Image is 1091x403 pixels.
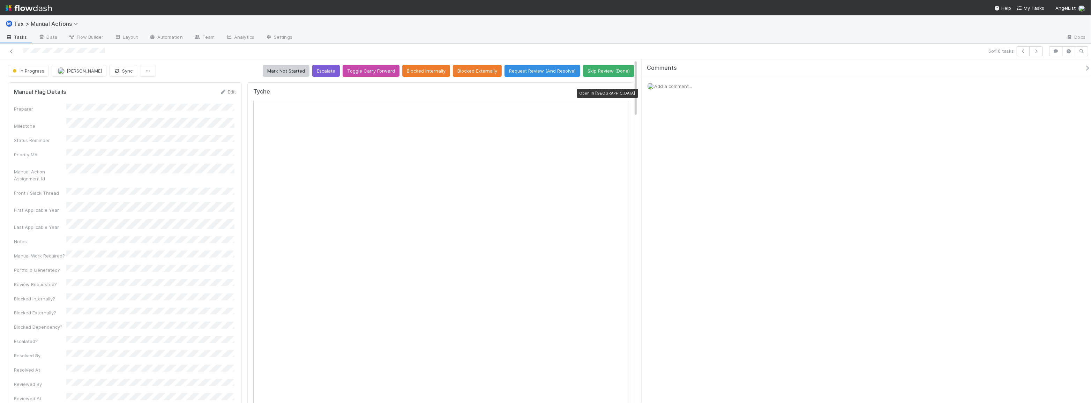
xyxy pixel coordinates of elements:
[14,20,82,27] span: Tax > Manual Actions
[994,5,1011,12] div: Help
[654,83,692,89] span: Add a comment...
[6,2,52,14] img: logo-inverted-e16ddd16eac7371096b0.svg
[14,207,66,214] div: First Applicable Year
[988,47,1014,54] span: 6 of 16 tasks
[14,352,66,359] div: Resolved By
[14,338,66,345] div: Escalated?
[647,83,654,90] img: avatar_85833754-9fc2-4f19-a44b-7938606ee299.png
[1061,32,1091,43] a: Docs
[67,68,102,74] span: [PERSON_NAME]
[220,32,260,43] a: Analytics
[453,65,502,77] button: Blocked Externally
[109,65,137,77] button: Sync
[14,122,66,129] div: Milestone
[58,67,65,74] img: avatar_cfa6ccaa-c7d9-46b3-b608-2ec56ecf97ad.png
[253,88,270,95] h5: Tyche
[14,105,66,112] div: Preparer
[505,65,580,77] button: Request Review (And Resolve)
[188,32,220,43] a: Team
[219,89,236,95] a: Edit
[260,32,298,43] a: Settings
[143,32,188,43] a: Automation
[1017,5,1044,11] span: My Tasks
[343,65,399,77] button: Toggle Carry Forward
[52,65,106,77] button: [PERSON_NAME]
[1017,5,1044,12] a: My Tasks
[1055,5,1076,11] span: AngelList
[14,267,66,274] div: Portfolio Generated?
[14,89,66,96] h5: Manual Flag Details
[14,224,66,231] div: Last Applicable Year
[14,281,66,288] div: Review Requested?
[14,168,66,182] div: Manual Action Assignment Id
[312,65,340,77] button: Escalate
[14,381,66,388] div: Reviewed By
[14,295,66,302] div: Blocked Internally?
[14,189,66,196] div: Front / Slack Thread
[109,32,143,43] a: Layout
[583,65,634,77] button: Skip Review (Done)
[14,366,66,373] div: Resolved At
[6,21,13,27] span: Ⓜ️
[33,32,63,43] a: Data
[402,65,450,77] button: Blocked Internally
[14,395,66,402] div: Reviewed At
[14,137,66,144] div: Status Reminder
[6,33,27,40] span: Tasks
[1078,5,1085,12] img: avatar_85833754-9fc2-4f19-a44b-7938606ee299.png
[14,252,66,259] div: Manual Work Required?
[14,151,66,158] div: Priority MA
[647,65,677,72] span: Comments
[68,33,103,40] span: Flow Builder
[14,309,66,316] div: Blocked Externally?
[14,323,66,330] div: Blocked Dependency?
[63,32,109,43] a: Flow Builder
[263,65,309,77] button: Mark Not Started
[14,238,66,245] div: Notes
